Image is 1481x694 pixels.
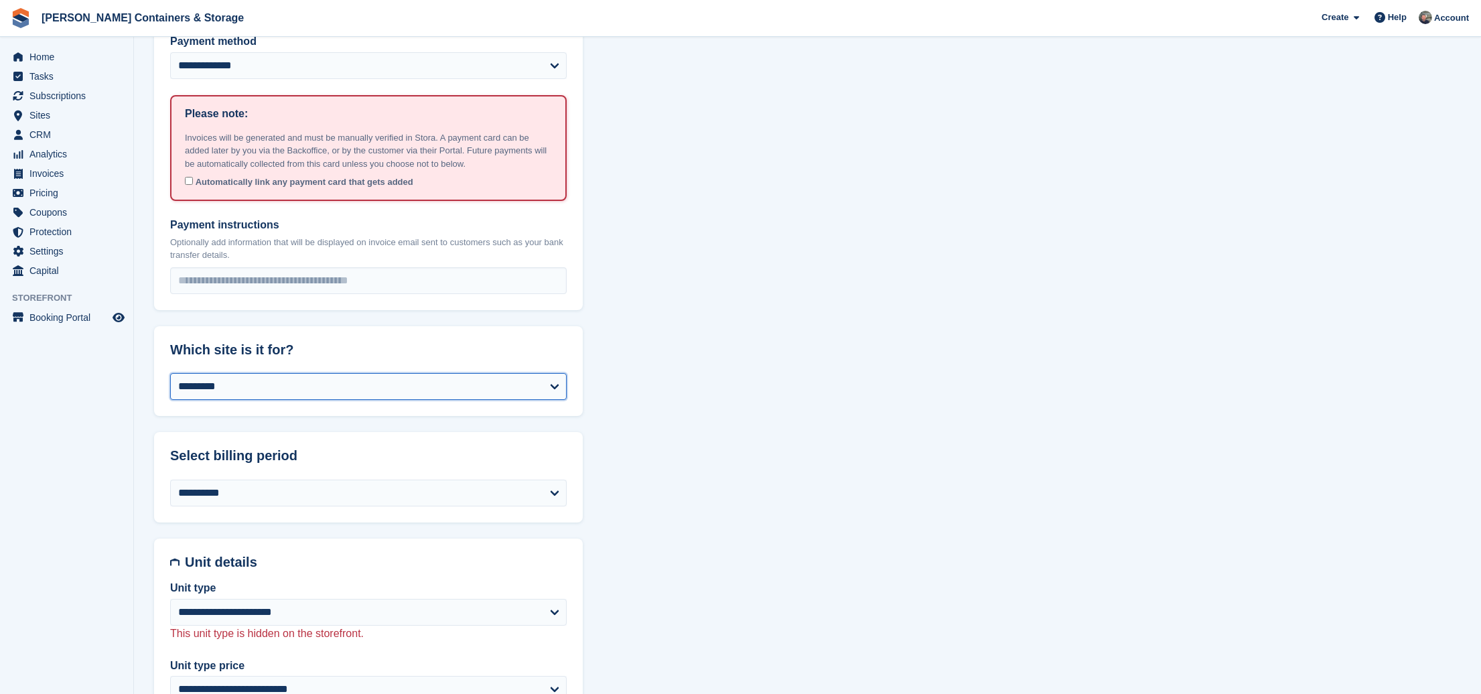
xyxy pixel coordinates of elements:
a: menu [7,48,127,66]
a: menu [7,164,127,183]
h1: Please note: [185,106,248,122]
img: unit-details-icon-595b0c5c156355b767ba7b61e002efae458ec76ed5ec05730b8e856ff9ea34a9.svg [170,555,180,570]
a: menu [7,203,127,222]
a: [PERSON_NAME] Containers & Storage [36,7,249,29]
img: stora-icon-8386f47178a22dfd0bd8f6a31ec36ba5ce8667c1dd55bd0f319d3a0aa187defe.svg [11,8,31,28]
a: menu [7,308,127,327]
span: Protection [29,222,110,241]
span: Create [1322,11,1348,24]
a: menu [7,67,127,86]
label: Unit type price [170,658,567,674]
a: menu [7,125,127,144]
p: This unit type is hidden on the storefront. [170,626,567,642]
a: menu [7,145,127,163]
span: Invoices [29,164,110,183]
span: Automatically link any payment card that gets added [196,177,413,187]
a: menu [7,242,127,261]
h2: Select billing period [170,448,567,464]
span: Home [29,48,110,66]
span: Help [1388,11,1407,24]
span: Pricing [29,184,110,202]
h2: Unit details [185,555,567,570]
h2: Which site is it for? [170,342,567,358]
span: CRM [29,125,110,144]
span: Storefront [12,291,133,305]
a: menu [7,222,127,241]
label: Unit type [170,580,567,596]
span: Settings [29,242,110,261]
a: menu [7,261,127,280]
img: Adam Greenhalgh [1419,11,1432,24]
span: Analytics [29,145,110,163]
label: Payment instructions [170,217,567,233]
a: menu [7,106,127,125]
span: Account [1434,11,1469,25]
a: menu [7,86,127,105]
label: Payment method [170,33,567,50]
span: Booking Portal [29,308,110,327]
a: Preview store [111,309,127,326]
span: Coupons [29,203,110,222]
span: Tasks [29,67,110,86]
span: Capital [29,261,110,280]
p: Optionally add information that will be displayed on invoice email sent to customers such as your... [170,236,567,262]
p: Invoices will be generated and must be manually verified in Stora. A payment card can be added la... [185,131,552,171]
span: Sites [29,106,110,125]
span: Subscriptions [29,86,110,105]
a: menu [7,184,127,202]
